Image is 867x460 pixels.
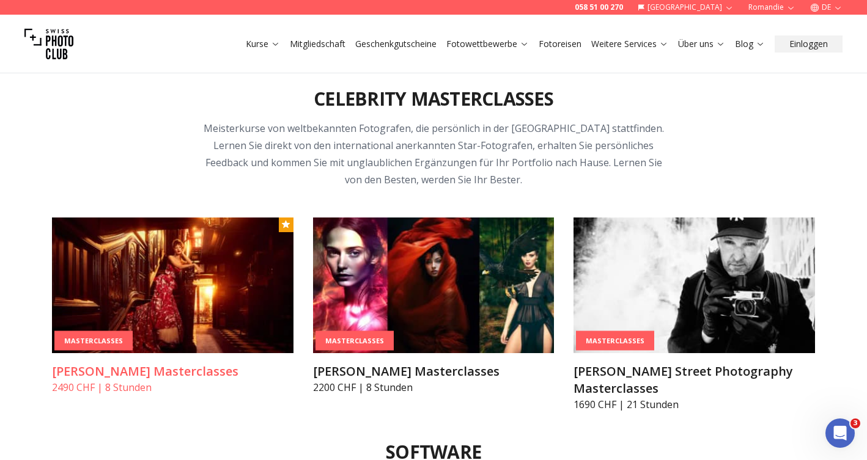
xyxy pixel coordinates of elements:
div: MasterClasses [315,330,394,351]
button: Geschenkgutscheine [350,35,441,53]
a: Lindsay Adler MasterclassesMasterClasses[PERSON_NAME] Masterclasses2490 CHF | 8 Stunden [52,217,293,395]
a: Fotoreisen [539,38,581,50]
button: Mitgliedschaft [285,35,350,53]
h3: [PERSON_NAME] Street Photography Masterclasses [574,363,815,397]
p: 2490 CHF | 8 Stunden [52,380,293,395]
a: Mitgliedschaft [290,38,345,50]
h3: [PERSON_NAME] Masterclasses [313,363,555,380]
button: Einloggen [775,35,843,53]
a: Phil Penman Street Photography MasterclassesMasterClasses[PERSON_NAME] Street Photography Masterc... [574,217,815,412]
span: 3 [850,418,860,428]
a: Fotowettbewerbe [446,38,529,50]
iframe: Intercom live chat [825,418,855,448]
img: Lindsay Adler Masterclasses [52,217,293,353]
div: MasterClasses [576,330,654,351]
a: Kurse [246,38,280,50]
button: Weitere Services [586,35,673,53]
div: MasterClasses [54,330,133,351]
img: Phil Penman Street Photography Masterclasses [574,217,815,353]
span: Meisterkurse von weltbekannten Fotografen, die persönlich in der [GEOGRAPHIC_DATA] stattfinden. L... [204,122,664,186]
h3: [PERSON_NAME] Masterclasses [52,363,293,380]
button: Fotowettbewerbe [441,35,534,53]
a: Marco Benedetti MasterclassesMasterClasses[PERSON_NAME] Masterclasses2200 CHF | 8 Stunden [313,217,555,395]
p: 1690 CHF | 21 Stunden [574,397,815,412]
img: Marco Benedetti Masterclasses [313,217,555,353]
button: Über uns [673,35,730,53]
button: Fotoreisen [534,35,586,53]
a: Geschenkgutscheine [355,38,437,50]
a: Über uns [678,38,725,50]
a: 058 51 00 270 [575,2,623,12]
img: Swiss photo club [24,20,73,68]
button: Kurse [241,35,285,53]
a: Weitere Services [591,38,668,50]
a: Blog [735,38,765,50]
h2: Celebrity Masterclasses [314,88,553,110]
button: Blog [730,35,770,53]
p: 2200 CHF | 8 Stunden [313,380,555,395]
